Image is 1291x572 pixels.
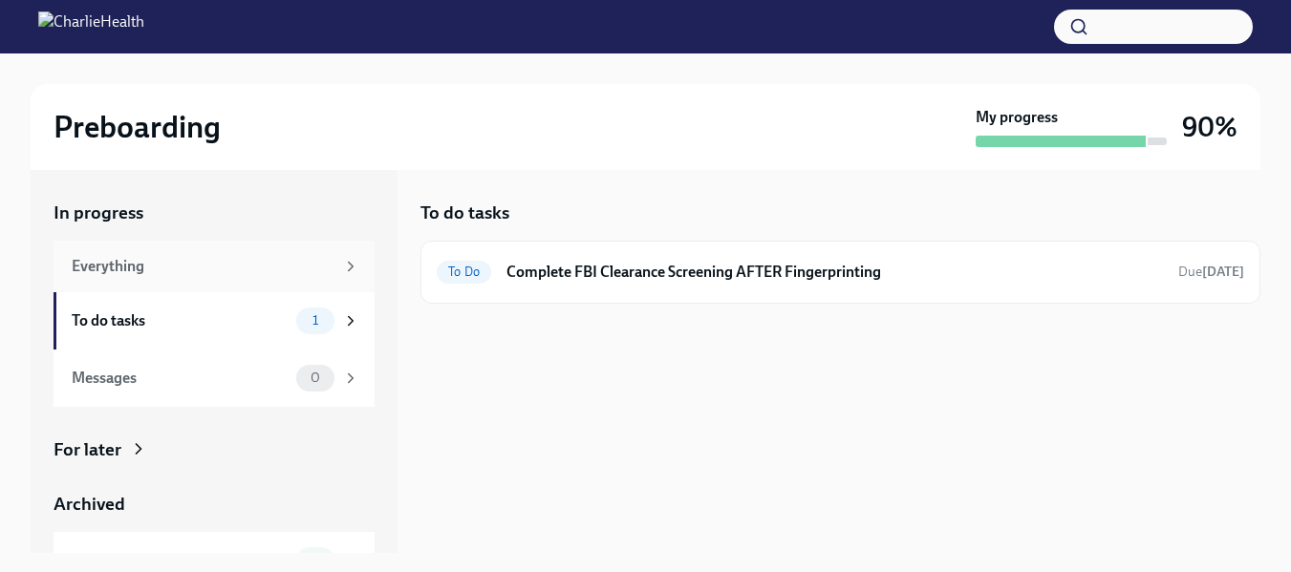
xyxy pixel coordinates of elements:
[506,262,1163,283] h6: Complete FBI Clearance Screening AFTER Fingerprinting
[301,313,330,328] span: 1
[72,550,289,571] div: Completed tasks
[72,256,334,277] div: Everything
[299,371,332,385] span: 0
[54,350,375,407] a: Messages0
[1202,264,1244,280] strong: [DATE]
[54,241,375,292] a: Everything
[54,437,375,462] a: For later
[54,492,375,517] a: Archived
[437,265,491,279] span: To Do
[72,310,289,331] div: To do tasks
[420,201,509,225] h5: To do tasks
[54,108,221,146] h2: Preboarding
[437,257,1244,287] a: To DoComplete FBI Clearance Screening AFTER FingerprintingDue[DATE]
[72,368,289,389] div: Messages
[38,11,144,42] img: CharlieHealth
[54,201,375,225] a: In progress
[976,107,1058,128] strong: My progress
[1182,110,1237,144] h3: 90%
[54,292,375,350] a: To do tasks1
[54,437,121,462] div: For later
[1178,263,1244,281] span: August 28th, 2025 09:00
[1178,264,1244,280] span: Due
